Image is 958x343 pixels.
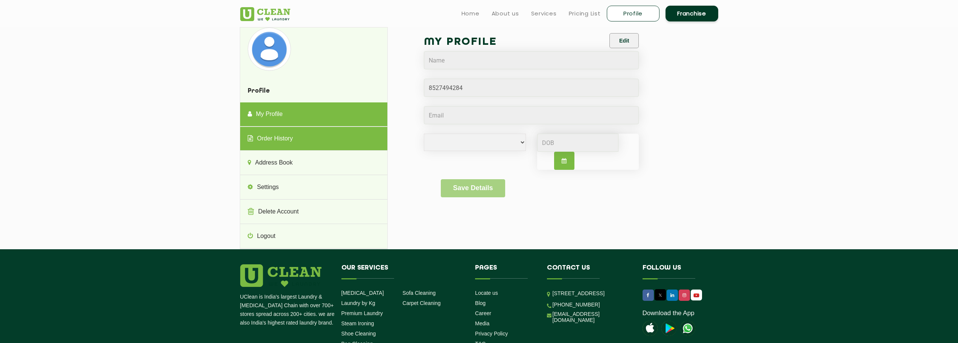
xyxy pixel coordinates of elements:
a: Media [475,320,489,326]
h4: Contact us [547,264,631,279]
a: Shoe Cleaning [341,331,376,337]
a: About us [492,9,519,18]
a: Carpet Cleaning [402,300,440,306]
img: logo.png [240,264,321,287]
a: Logout [240,224,387,248]
h4: Profile [240,80,387,102]
img: UClean Laundry and Dry Cleaning [240,7,290,21]
p: UClean is India's largest Laundry & [MEDICAL_DATA] Chain with over 700+ stores spread across 200+... [240,293,336,327]
a: Order History [240,127,387,151]
button: Save Details [441,179,505,197]
a: Profile [607,6,659,21]
a: [MEDICAL_DATA] [341,290,384,296]
img: UClean Laundry and Dry Cleaning [680,321,695,336]
a: Blog [475,300,486,306]
a: Download the App [643,309,695,317]
a: Franchise [666,6,718,21]
h2: My Profile [424,33,532,51]
h4: Our Services [341,264,464,279]
input: DOB [537,134,619,152]
img: avatardefault_92824.png [250,29,289,69]
input: Email [424,106,639,124]
a: Steam Ironing [341,320,374,326]
button: Edit [609,33,639,48]
a: Services [531,9,557,18]
img: playstoreicon.png [661,321,676,336]
a: Privacy Policy [475,331,508,337]
a: Locate us [475,290,498,296]
a: Career [475,310,491,316]
input: Name [424,51,639,69]
a: Address Book [240,151,387,175]
a: Delete Account [240,200,387,224]
a: Laundry by Kg [341,300,375,306]
h4: Pages [475,264,536,279]
a: [EMAIL_ADDRESS][DOMAIN_NAME] [553,311,631,323]
a: Home [461,9,480,18]
a: Pricing List [569,9,601,18]
a: Settings [240,175,387,200]
img: apple-icon.png [643,321,658,336]
a: Sofa Cleaning [402,290,436,296]
h4: Follow us [643,264,709,279]
input: Phone [424,79,639,97]
img: UClean Laundry and Dry Cleaning [691,291,701,299]
p: [STREET_ADDRESS] [553,289,631,298]
a: Premium Laundry [341,310,383,316]
a: My Profile [240,102,387,127]
a: [PHONE_NUMBER] [553,302,600,308]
